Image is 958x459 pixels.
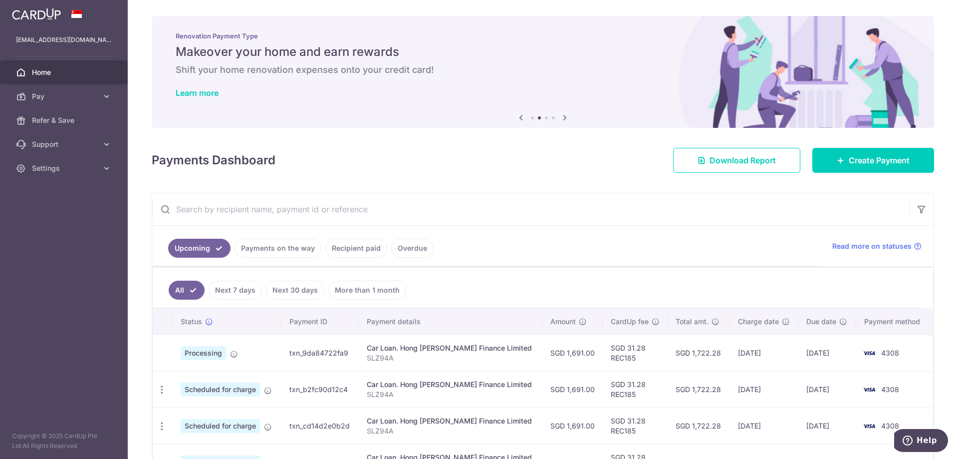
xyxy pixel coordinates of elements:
[176,44,910,60] h5: Makeover your home and earn rewards
[859,420,879,432] img: Bank Card
[812,148,934,173] a: Create Payment
[806,317,836,327] span: Due date
[168,239,231,258] a: Upcoming
[738,317,779,327] span: Charge date
[676,317,709,327] span: Total amt.
[281,408,359,444] td: txn_cd14d2e0b2d
[856,309,933,335] th: Payment method
[730,408,799,444] td: [DATE]
[176,32,910,40] p: Renovation Payment Type
[32,67,98,77] span: Home
[367,380,534,390] div: Car Loan. Hong [PERSON_NAME] Finance Limited
[550,317,576,327] span: Amount
[281,309,359,335] th: Payment ID
[367,390,534,400] p: SLZ94A
[730,335,799,371] td: [DATE]
[367,353,534,363] p: SLZ94A
[367,426,534,436] p: SLZ94A
[603,371,668,408] td: SGD 31.28 REC185
[710,154,776,166] span: Download Report
[32,115,98,125] span: Refer & Save
[542,335,603,371] td: SGD 1,691.00
[169,281,205,300] a: All
[181,383,260,397] span: Scheduled for charge
[391,239,434,258] a: Overdue
[542,408,603,444] td: SGD 1,691.00
[798,335,856,371] td: [DATE]
[798,408,856,444] td: [DATE]
[181,346,226,360] span: Processing
[881,422,899,430] span: 4308
[367,416,534,426] div: Car Loan. Hong [PERSON_NAME] Finance Limited
[673,148,800,173] a: Download Report
[181,419,260,433] span: Scheduled for charge
[32,91,98,101] span: Pay
[367,343,534,353] div: Car Loan. Hong [PERSON_NAME] Finance Limited
[16,35,112,45] p: [EMAIL_ADDRESS][DOMAIN_NAME]
[603,408,668,444] td: SGD 31.28 REC185
[176,88,219,98] a: Learn more
[668,335,730,371] td: SGD 1,722.28
[881,385,899,394] span: 4308
[266,281,324,300] a: Next 30 days
[730,371,799,408] td: [DATE]
[32,139,98,149] span: Support
[832,241,912,251] span: Read more on statuses
[668,371,730,408] td: SGD 1,722.28
[12,8,61,20] img: CardUp
[832,241,922,251] a: Read more on statuses
[32,163,98,173] span: Settings
[859,347,879,359] img: Bank Card
[359,309,542,335] th: Payment details
[152,151,275,169] h4: Payments Dashboard
[281,335,359,371] td: txn_9da84722fa9
[611,317,649,327] span: CardUp fee
[181,317,202,327] span: Status
[235,239,321,258] a: Payments on the way
[281,371,359,408] td: txn_b2fc90d12c4
[603,335,668,371] td: SGD 31.28 REC185
[894,429,948,454] iframe: Opens a widget where you can find more information
[176,64,910,76] h6: Shift your home renovation expenses onto your credit card!
[152,193,910,225] input: Search by recipient name, payment id or reference
[542,371,603,408] td: SGD 1,691.00
[881,349,899,357] span: 4308
[328,281,406,300] a: More than 1 month
[209,281,262,300] a: Next 7 days
[325,239,387,258] a: Recipient paid
[152,16,934,128] img: Renovation banner
[849,154,910,166] span: Create Payment
[798,371,856,408] td: [DATE]
[668,408,730,444] td: SGD 1,722.28
[859,384,879,396] img: Bank Card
